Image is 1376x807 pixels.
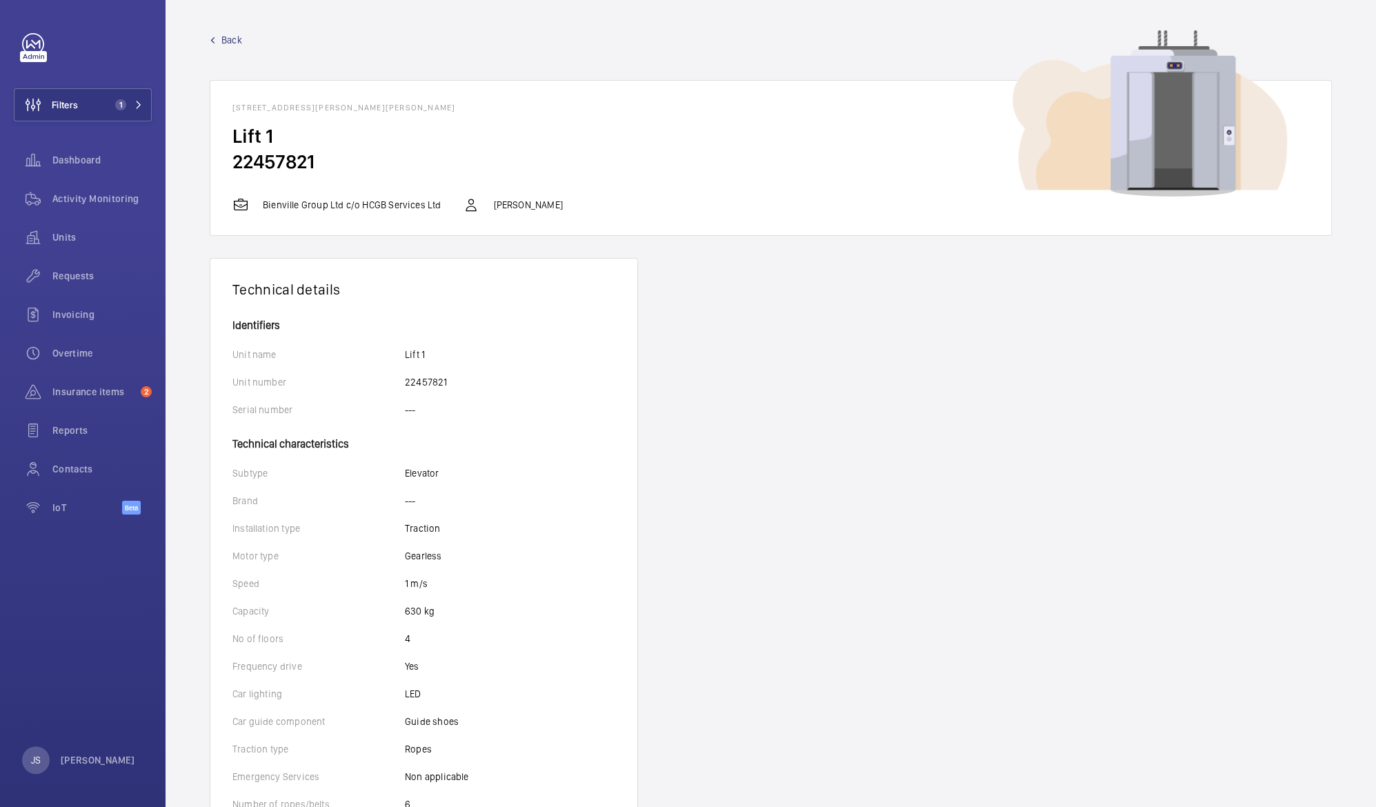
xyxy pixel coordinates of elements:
[232,281,615,298] h1: Technical details
[52,385,135,399] span: Insurance items
[493,198,562,212] p: [PERSON_NAME]
[232,375,405,389] p: Unit number
[232,659,405,673] p: Frequency drive
[405,770,469,784] p: Non applicable
[31,753,41,767] p: JS
[52,230,152,244] span: Units
[232,466,405,480] p: Subtype
[52,501,122,515] span: IoT
[1013,30,1287,197] img: device image
[232,103,1309,112] h1: [STREET_ADDRESS][PERSON_NAME][PERSON_NAME]
[405,632,410,646] p: 4
[52,424,152,437] span: Reports
[52,308,152,321] span: Invoicing
[232,430,615,450] h4: Technical characteristics
[232,549,405,563] p: Motor type
[52,346,152,360] span: Overtime
[232,577,405,590] p: Speed
[232,348,405,361] p: Unit name
[405,466,439,480] p: Elevator
[232,320,615,331] h4: Identifiers
[221,33,242,47] span: Back
[232,494,405,508] p: Brand
[405,549,441,563] p: Gearless
[52,192,152,206] span: Activity Monitoring
[52,269,152,283] span: Requests
[405,494,416,508] p: ---
[405,577,428,590] p: 1 m/s
[115,99,126,110] span: 1
[232,604,405,618] p: Capacity
[52,153,152,167] span: Dashboard
[52,98,78,112] span: Filters
[405,348,425,361] p: Lift 1
[232,742,405,756] p: Traction type
[405,604,435,618] p: 630 kg
[141,386,152,397] span: 2
[122,501,141,515] span: Beta
[405,715,459,728] p: Guide shoes
[61,753,135,767] p: [PERSON_NAME]
[14,88,152,121] button: Filters1
[232,770,405,784] p: Emergency Services
[232,123,1309,149] h2: Lift 1
[405,403,416,417] p: ---
[232,521,405,535] p: Installation type
[232,715,405,728] p: Car guide component
[405,742,432,756] p: Ropes
[405,687,421,701] p: LED
[405,659,419,673] p: Yes
[263,198,441,212] p: Bienville Group Ltd c/o HCGB Services Ltd
[405,521,440,535] p: Traction
[232,403,405,417] p: Serial number
[405,375,447,389] p: 22457821
[232,687,405,701] p: Car lighting
[232,149,1309,175] h2: 22457821
[52,462,152,476] span: Contacts
[232,632,405,646] p: No of floors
